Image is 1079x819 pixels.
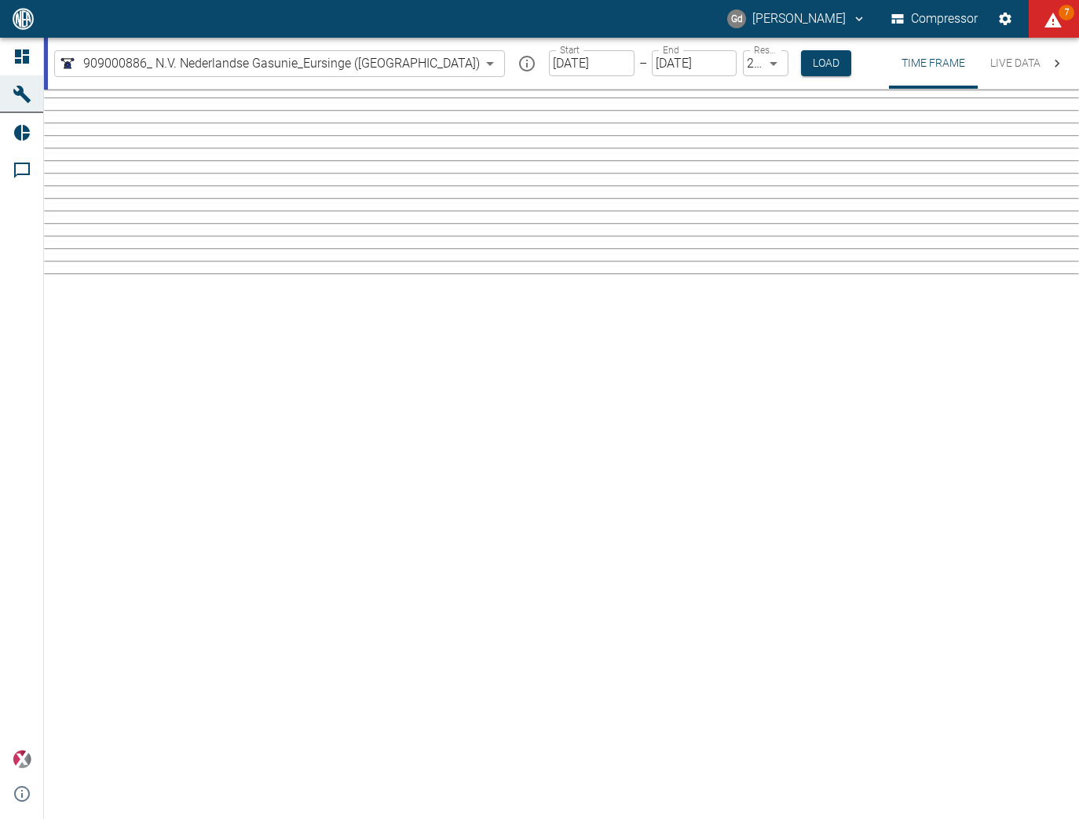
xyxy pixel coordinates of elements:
a: 909000886_ N.V. Nederlandse Gasunie_Eursinge ([GEOGRAPHIC_DATA]) [58,54,480,73]
label: Resolution [754,43,781,57]
span: 7 [1059,5,1074,20]
img: Xplore Logo [13,750,31,769]
div: 2 Minutes [743,50,788,76]
button: Settings [991,5,1019,33]
label: Start [560,43,580,57]
button: Time Frame [889,38,978,89]
span: 909000886_ N.V. Nederlandse Gasunie_Eursinge ([GEOGRAPHIC_DATA]) [83,54,480,72]
div: Gd [727,9,746,28]
button: mission info [511,48,543,79]
button: g.j.de.vries@gasunie.nl [725,5,869,33]
input: MM/DD/YYYY [549,50,635,76]
img: logo [11,8,35,29]
button: Compressor [888,5,982,33]
p: – [639,54,647,72]
button: Load [801,50,851,76]
label: End [663,43,678,57]
button: Live Data [978,38,1053,89]
input: MM/DD/YYYY [652,50,737,76]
